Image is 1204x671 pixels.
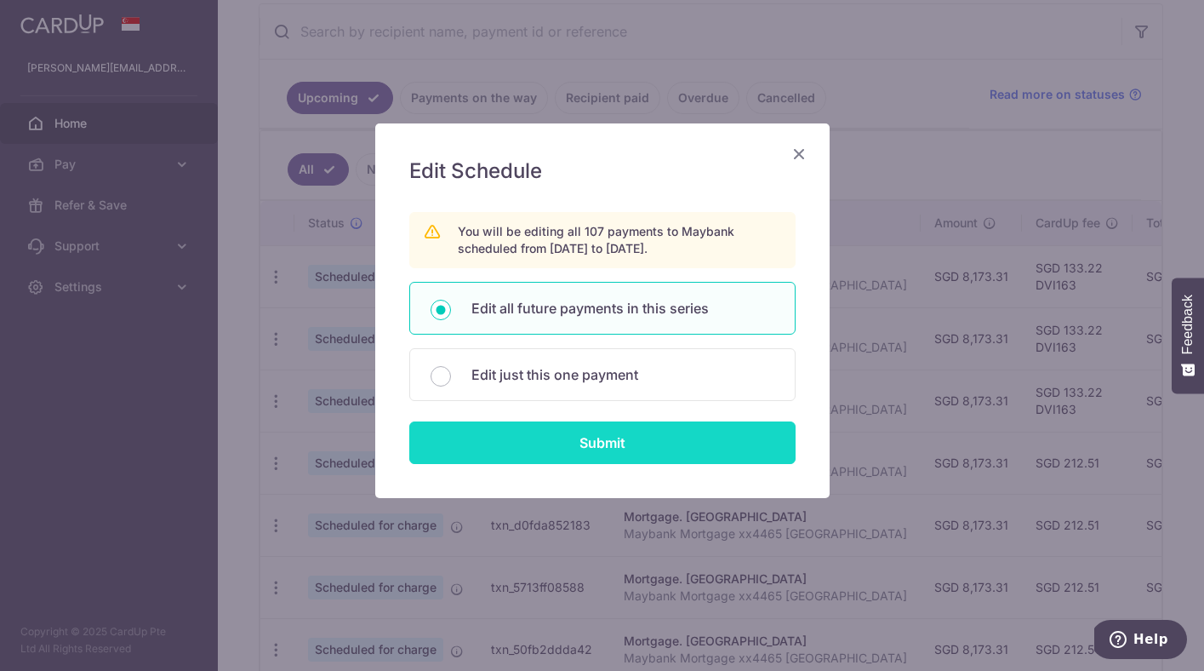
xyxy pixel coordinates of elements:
p: Edit all future payments in this series [471,298,774,318]
input: Submit [409,422,796,464]
span: Feedback [1180,295,1195,354]
button: Feedback - Show survey [1172,278,1204,393]
iframe: Opens a widget where you can find more information [1094,620,1187,662]
button: Close [789,144,809,164]
p: You will be editing all 107 payments to Maybank scheduled from [DATE] to [DATE]. [458,223,781,257]
h5: Edit Schedule [409,158,796,185]
p: Edit just this one payment [471,364,774,385]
